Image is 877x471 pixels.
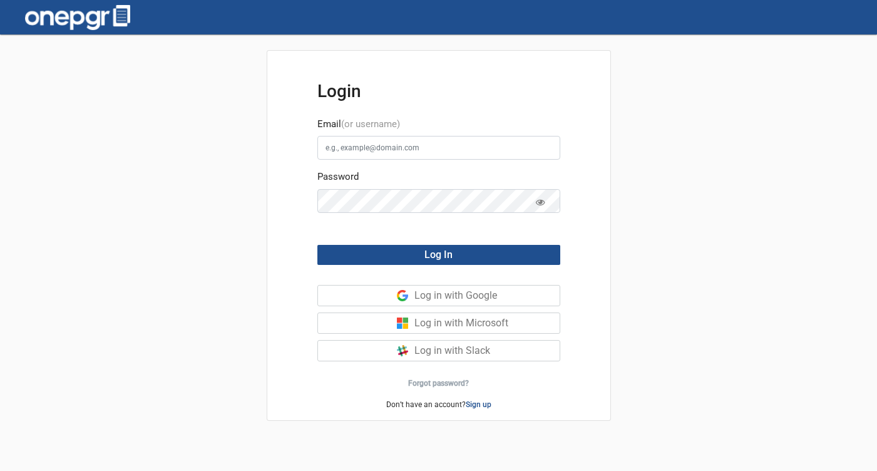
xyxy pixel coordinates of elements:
[25,5,130,30] img: one-pgr-logo-white.svg
[414,341,560,361] div: Log in with Slack
[317,136,560,160] input: e.g., example@domain.com
[414,286,560,306] div: Log in with Google
[408,379,469,388] a: Forgot password?
[424,249,453,261] span: Log In
[414,313,560,333] div: Log in with Microsoft
[267,399,610,410] p: Don’t have an account?
[317,245,560,265] button: Log In
[317,170,359,184] label: Password
[317,81,560,102] h3: Login
[341,118,400,130] span: (or username)
[466,400,491,409] a: Sign up
[317,117,400,132] label: Email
